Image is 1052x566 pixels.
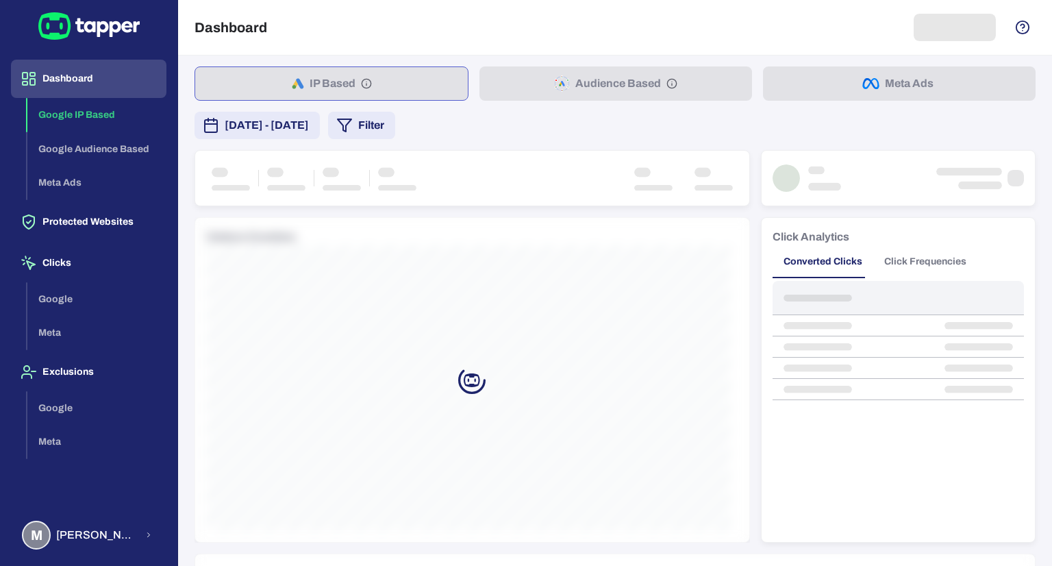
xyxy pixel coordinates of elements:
[11,203,166,241] button: Protected Websites
[11,515,166,555] button: M[PERSON_NAME] [PERSON_NAME]
[11,353,166,391] button: Exclusions
[328,112,395,139] button: Filter
[11,60,166,98] button: Dashboard
[773,245,873,278] button: Converted Clicks
[56,528,136,542] span: [PERSON_NAME] [PERSON_NAME]
[11,215,166,227] a: Protected Websites
[11,365,166,377] a: Exclusions
[773,229,849,245] h6: Click Analytics
[11,256,166,268] a: Clicks
[195,19,267,36] h5: Dashboard
[22,521,51,550] div: M
[195,112,320,139] button: [DATE] - [DATE]
[11,72,166,84] a: Dashboard
[225,117,309,134] span: [DATE] - [DATE]
[11,244,166,282] button: Clicks
[873,245,977,278] button: Click Frequencies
